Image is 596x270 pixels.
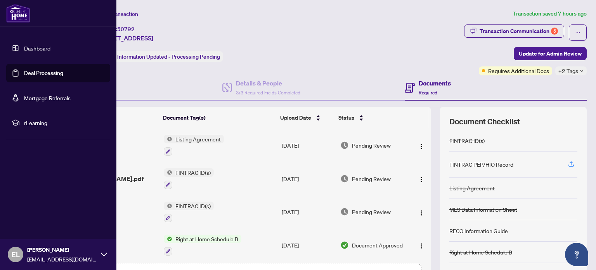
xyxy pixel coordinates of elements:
span: FINTRAC ID(s) [172,168,214,177]
button: Open asap [565,243,588,266]
button: Update for Admin Review [514,47,587,60]
span: Pending Review [352,174,391,183]
span: Upload Date [280,113,311,122]
span: +2 Tags [558,66,578,75]
span: Required [419,90,437,96]
img: Document Status [340,207,349,216]
button: Status IconListing Agreement [164,135,224,156]
span: 50792 [117,26,135,33]
img: Document Status [340,141,349,150]
th: Status [335,107,408,129]
div: MLS Data Information Sheet [449,205,517,214]
img: Logo [418,143,424,150]
img: Logo [418,176,424,183]
div: Right at Home Schedule B [449,248,512,256]
div: 5 [551,28,558,35]
span: 3/3 Required Fields Completed [236,90,300,96]
img: Status Icon [164,235,172,243]
img: Document Status [340,174,349,183]
span: Right at Home Schedule B [172,235,241,243]
span: Listing Agreement [172,135,224,143]
span: Pending Review [352,207,391,216]
span: Pending Review [352,141,391,150]
div: Listing Agreement [449,184,495,192]
span: Update for Admin Review [519,47,582,60]
th: Upload Date [277,107,335,129]
div: FINTRAC PEP/HIO Record [449,160,513,169]
a: Dashboard [24,45,50,52]
span: Information Updated - Processing Pending [117,53,220,60]
img: Document Status [340,241,349,249]
td: [DATE] [279,129,337,162]
span: [PERSON_NAME] [27,246,97,254]
button: Transaction Communication5 [464,24,564,38]
img: logo [6,4,30,23]
a: Deal Processing [24,70,63,77]
td: [DATE] [279,162,337,195]
div: RECO Information Guide [449,226,508,235]
button: Status IconFINTRAC ID(s) [164,168,214,189]
img: Logo [418,210,424,216]
img: Status Icon [164,135,172,143]
span: rLearning [24,118,105,127]
button: Logo [415,239,428,251]
th: Document Tag(s) [160,107,277,129]
img: Status Icon [164,168,172,177]
span: [EMAIL_ADDRESS][DOMAIN_NAME] [27,255,97,263]
div: Status: [96,51,223,62]
span: FINTRAC ID(s) [172,202,214,210]
div: Transaction Communication [480,25,558,37]
article: Transaction saved 7 hours ago [513,9,587,18]
span: ellipsis [575,30,580,35]
td: [DATE] [279,195,337,229]
span: Document Approved [352,241,403,249]
h4: Details & People [236,78,300,88]
button: Logo [415,139,428,152]
a: Mortgage Referrals [24,94,71,101]
div: FINTRAC ID(s) [449,136,485,145]
span: Status [338,113,354,122]
h4: Documents [419,78,451,88]
span: Document Checklist [449,116,520,127]
span: [STREET_ADDRESS] [96,33,153,43]
button: Status IconRight at Home Schedule B [164,235,241,256]
td: [DATE] [279,228,337,262]
img: Status Icon [164,202,172,210]
button: Logo [415,172,428,185]
img: Logo [418,243,424,249]
button: Status IconFINTRAC ID(s) [164,202,214,223]
button: Logo [415,206,428,218]
span: EL [12,249,20,260]
span: Requires Additional Docs [488,66,549,75]
span: View Transaction [97,10,138,17]
span: down [580,69,584,73]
